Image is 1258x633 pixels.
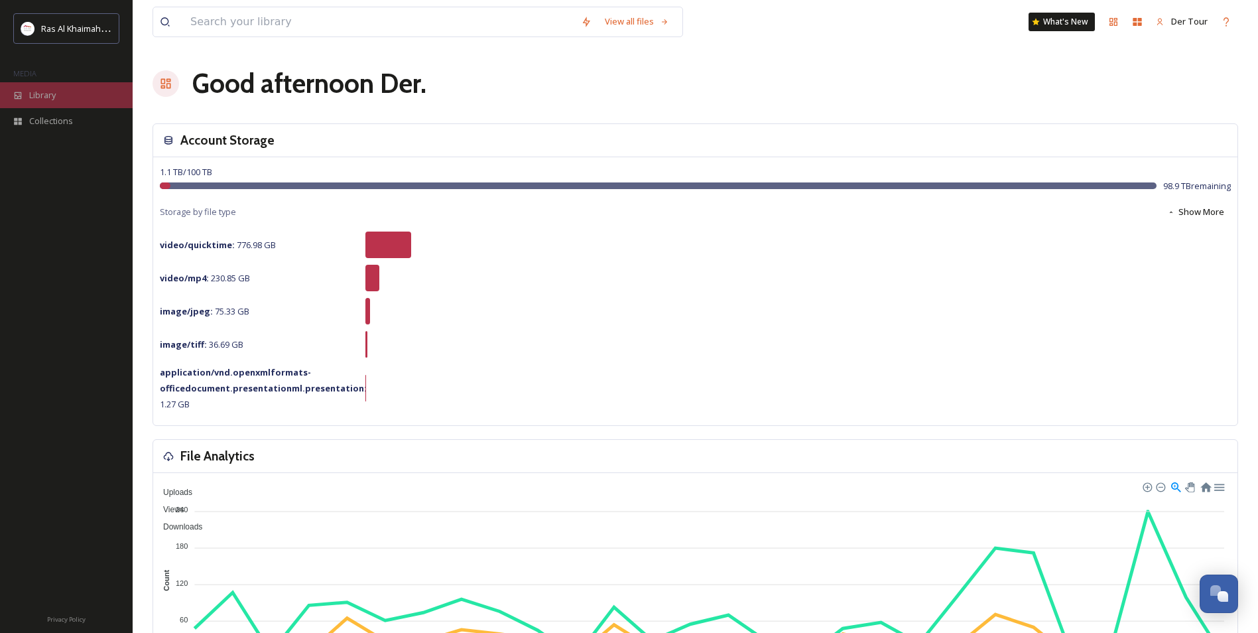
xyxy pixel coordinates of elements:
span: 98.9 TB remaining [1163,180,1231,192]
h3: File Analytics [180,447,255,466]
a: Der Tour [1149,9,1214,35]
a: What's New [1029,13,1095,31]
div: Panning [1185,482,1193,490]
span: Storage by file type [160,206,236,218]
span: 776.98 GB [160,239,276,251]
strong: image/jpeg : [160,305,213,317]
img: Logo_RAKTDA_RGB-01.png [21,22,34,35]
text: Count [162,570,170,591]
button: Open Chat [1200,575,1238,613]
a: View all files [598,9,676,35]
strong: video/quicktime : [160,239,235,251]
strong: image/tiff : [160,338,207,350]
span: Views [153,505,184,514]
div: Selection Zoom [1170,480,1181,492]
span: Uploads [153,488,192,497]
span: 1.1 TB / 100 TB [160,166,212,178]
div: Menu [1213,480,1224,492]
div: Reset Zoom [1200,480,1211,492]
tspan: 180 [176,542,188,550]
div: Zoom In [1142,482,1151,491]
div: Zoom Out [1155,482,1164,491]
span: Privacy Policy [47,615,86,624]
h3: Account Storage [180,131,275,150]
span: 75.33 GB [160,305,249,317]
span: Der Tour [1171,15,1208,27]
span: MEDIA [13,68,36,78]
span: Library [29,89,56,102]
input: Search your library [184,7,574,36]
tspan: 120 [176,579,188,587]
button: Show More [1161,199,1231,225]
span: 36.69 GB [160,338,243,350]
strong: video/mp4 : [160,272,209,284]
span: Collections [29,115,73,127]
tspan: 240 [176,506,188,514]
span: 230.85 GB [160,272,250,284]
span: 1.27 GB [160,366,367,410]
span: Ras Al Khaimah Tourism Development Authority [41,22,229,35]
h1: Good afternoon Der . [192,64,426,104]
strong: application/vnd.openxmlformats-officedocument.presentationml.presentation : [160,366,367,394]
a: Privacy Policy [47,610,86,626]
span: Downloads [153,522,202,531]
tspan: 60 [180,616,188,624]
